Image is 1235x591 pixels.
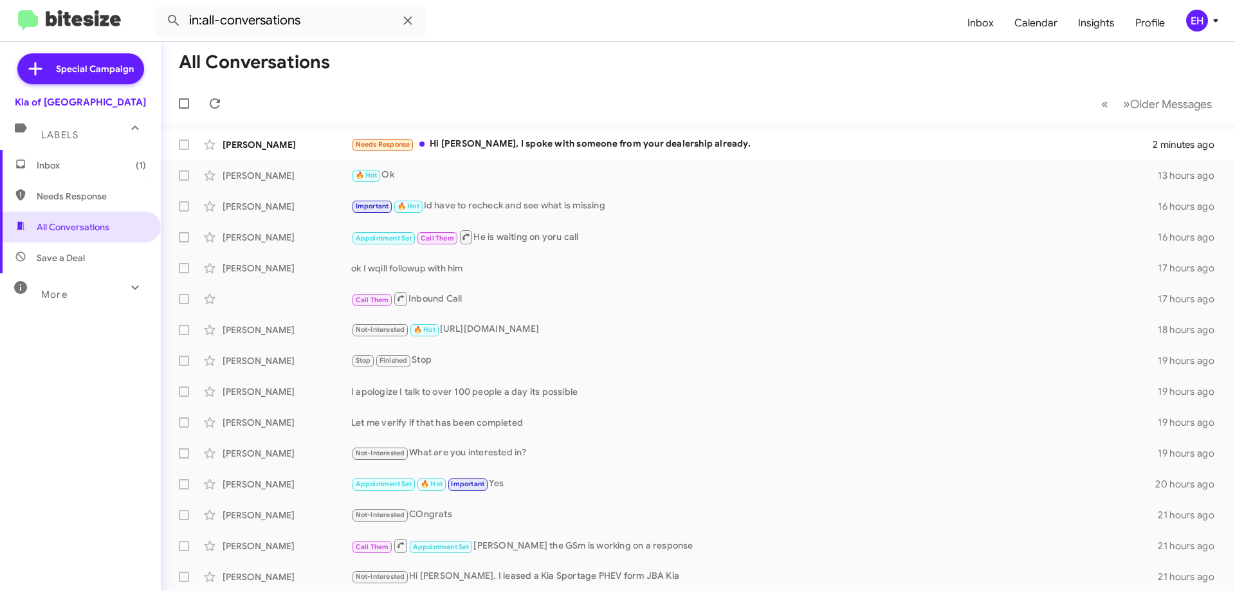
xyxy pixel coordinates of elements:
span: Call Them [421,234,454,242]
div: COngrats [351,507,1158,522]
span: All Conversations [37,221,109,233]
span: Not-Interested [356,511,405,519]
div: Stop [351,353,1158,368]
div: Hi [PERSON_NAME]. I leased a Kia Sportage PHEV form JBA Kia [351,569,1158,584]
a: Inbox [957,5,1004,42]
div: Yes [351,477,1155,491]
h1: All Conversations [179,52,330,73]
button: Previous [1093,91,1116,117]
span: Call Them [356,296,389,304]
span: Needs Response [356,140,410,149]
div: Ok [351,168,1158,183]
div: 19 hours ago [1158,447,1225,460]
div: [PERSON_NAME] [223,447,351,460]
div: 21 hours ago [1158,570,1225,583]
div: [PERSON_NAME] [223,570,351,583]
div: 2 minutes ago [1153,138,1225,151]
div: 20 hours ago [1155,478,1225,491]
span: Older Messages [1130,97,1212,111]
span: 🔥 Hot [414,325,435,334]
div: [PERSON_NAME] [223,354,351,367]
div: [PERSON_NAME] [223,138,351,151]
span: Appointment Set [356,480,412,488]
div: 16 hours ago [1158,231,1225,244]
div: 18 hours ago [1158,323,1225,336]
span: (1) [136,159,146,172]
span: Not-Interested [356,325,405,334]
span: Labels [41,129,78,141]
div: Inbound Call [351,291,1158,307]
span: 🔥 Hot [356,171,378,179]
button: Next [1115,91,1220,117]
div: He is waiting on yoru call [351,229,1158,245]
div: [PERSON_NAME] [223,509,351,522]
div: I apologize I talk to over 100 people a day its possible [351,385,1158,398]
div: 21 hours ago [1158,540,1225,552]
div: Let me verify if that has been completed [351,416,1158,429]
div: [PERSON_NAME] [223,478,351,491]
span: Save a Deal [37,251,85,264]
div: 16 hours ago [1158,200,1225,213]
div: [PERSON_NAME] [223,262,351,275]
div: [PERSON_NAME] [223,416,351,429]
span: 🔥 Hot [421,480,443,488]
a: Calendar [1004,5,1068,42]
div: Hi [PERSON_NAME], I spoke with someone from your dealership already. [351,137,1153,152]
input: Search [156,5,426,36]
div: [PERSON_NAME] [223,200,351,213]
a: Insights [1068,5,1125,42]
div: [PERSON_NAME] [223,169,351,182]
span: Stop [356,356,371,365]
div: 17 hours ago [1158,262,1225,275]
div: 17 hours ago [1158,293,1225,305]
span: Appointment Set [413,543,470,551]
div: [PERSON_NAME] [223,231,351,244]
div: [URL][DOMAIN_NAME] [351,322,1158,337]
span: Not-Interested [356,449,405,457]
span: « [1101,96,1108,112]
div: 19 hours ago [1158,354,1225,367]
div: [PERSON_NAME] [223,385,351,398]
div: What are you interested in? [351,446,1158,460]
span: Call Them [356,543,389,551]
nav: Page navigation example [1094,91,1220,117]
span: Important [356,202,389,210]
div: Kia of [GEOGRAPHIC_DATA] [15,96,146,109]
span: Important [451,480,484,488]
div: [PERSON_NAME] [223,540,351,552]
span: 🔥 Hot [398,202,419,210]
div: 19 hours ago [1158,416,1225,429]
div: 13 hours ago [1158,169,1225,182]
span: Needs Response [37,190,146,203]
div: [PERSON_NAME] the GSm is working on a response [351,538,1158,554]
span: » [1123,96,1130,112]
span: Appointment Set [356,234,412,242]
span: Special Campaign [56,62,134,75]
span: Inbox [37,159,146,172]
a: Profile [1125,5,1175,42]
div: 19 hours ago [1158,385,1225,398]
button: EH [1175,10,1221,32]
div: EH [1186,10,1208,32]
span: Not-Interested [356,572,405,581]
div: 21 hours ago [1158,509,1225,522]
div: ok I wqill followup with him [351,262,1158,275]
a: Special Campaign [17,53,144,84]
span: Finished [380,356,408,365]
div: [PERSON_NAME] [223,323,351,336]
span: More [41,289,68,300]
div: Id have to recheck and see what is missing [351,199,1158,214]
